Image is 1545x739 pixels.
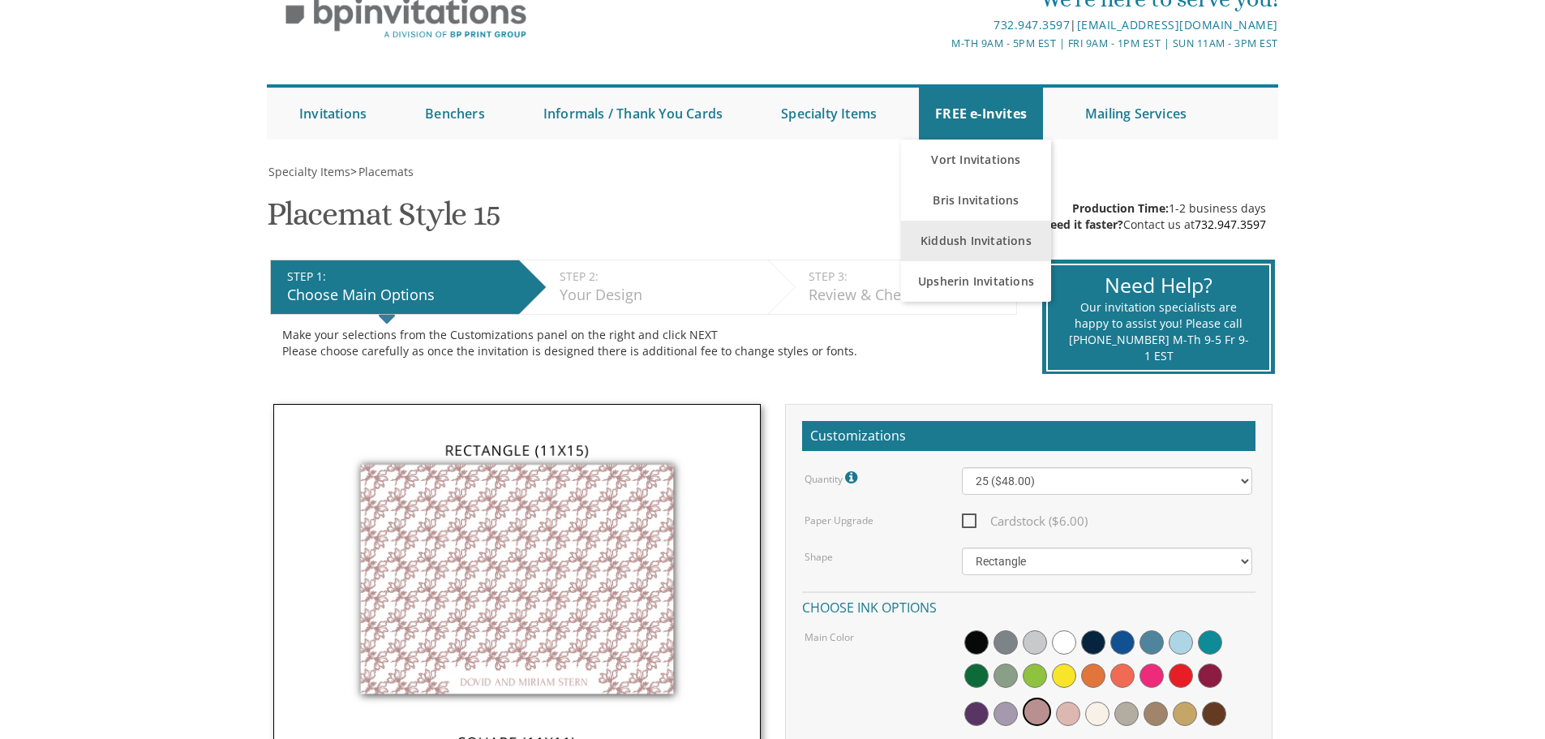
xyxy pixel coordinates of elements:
a: Specialty Items [267,164,350,179]
a: Kiddush Invitations [901,221,1051,261]
h1: Placemat Style 15 [267,196,500,244]
div: STEP 3: [809,269,1008,285]
span: > [350,164,414,179]
h2: Customizations [802,421,1255,452]
a: 732.947.3597 [1195,217,1266,232]
div: | [605,15,1278,35]
a: Specialty Items [765,88,893,140]
div: Our invitation specialists are happy to assist you! Please call [PHONE_NUMBER] M-Th 9-5 Fr 9-1 EST [1068,299,1249,364]
label: Shape [805,550,833,564]
div: 1-2 business days Contact us at [1041,200,1266,233]
span: Cardstock ($6.00) [962,511,1088,531]
div: Review & Checkout [809,285,1008,306]
div: Choose Main Options [287,285,511,306]
div: STEP 2: [560,269,760,285]
span: Production Time: [1072,200,1169,216]
div: Make your selections from the Customizations panel on the right and click NEXT Please choose care... [282,327,1005,359]
span: Specialty Items [268,164,350,179]
a: [EMAIL_ADDRESS][DOMAIN_NAME] [1077,17,1278,32]
label: Paper Upgrade [805,513,873,527]
a: FREE e-Invites [919,88,1043,140]
div: Need Help? [1068,271,1249,300]
div: M-Th 9am - 5pm EST | Fri 9am - 1pm EST | Sun 11am - 3pm EST [605,35,1278,52]
label: Quantity [805,467,861,488]
a: Vort Invitations [901,140,1051,180]
a: 732.947.3597 [994,17,1070,32]
span: Placemats [358,164,414,179]
span: Need it faster? [1041,217,1123,232]
a: Upsherin Invitations [901,261,1051,302]
a: Placemats [357,164,414,179]
label: Main Color [805,630,854,644]
div: STEP 1: [287,269,511,285]
div: Your Design [560,285,760,306]
a: Bris Invitations [901,180,1051,221]
h4: Choose ink options [802,591,1255,620]
a: Informals / Thank You Cards [527,88,739,140]
a: Mailing Services [1069,88,1203,140]
a: Benchers [409,88,501,140]
a: Invitations [283,88,383,140]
